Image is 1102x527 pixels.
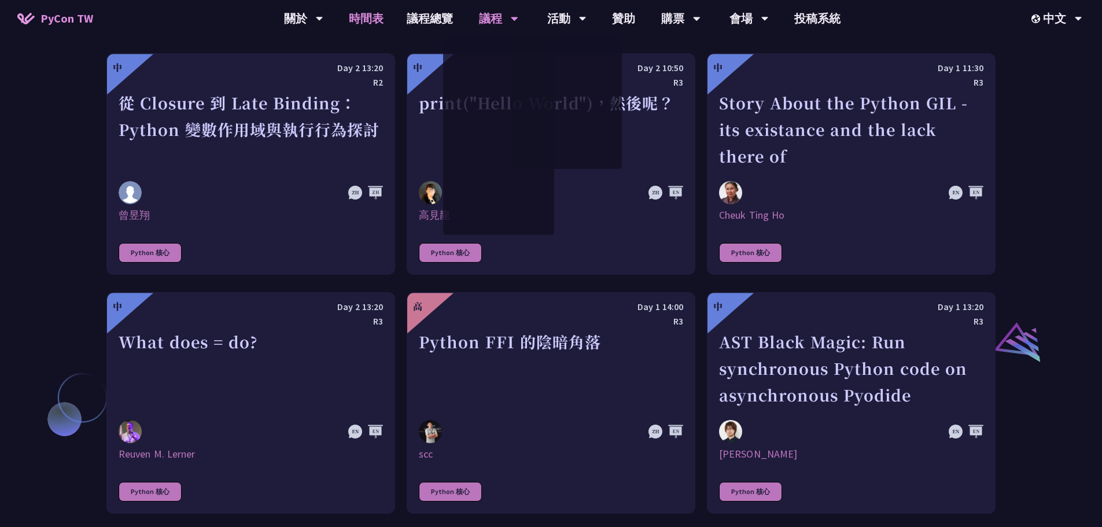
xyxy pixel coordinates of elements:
div: Day 1 14:00 [419,300,683,314]
div: 中 [113,300,122,314]
div: [PERSON_NAME] [719,447,983,461]
div: scc [419,447,683,461]
div: Python 核心 [419,482,482,502]
img: Home icon of PyCon TW 2025 [17,13,35,24]
div: Day 2 13:20 [119,61,383,75]
img: Locale Icon [1031,14,1043,23]
a: 中 Day 2 13:20 R2 從 Closure 到 Late Binding：Python 變數作用域與執行行為探討 曾昱翔 曾昱翔 Python 核心 [106,53,395,275]
div: R3 [119,314,383,329]
div: Story About the Python GIL - its existance and the lack there of [719,90,983,169]
div: 中 [113,61,122,75]
div: Python FFI 的陰暗角落 [419,329,683,408]
a: 中 Day 1 13:20 R3 AST Black Magic: Run synchronous Python code on asynchronous Pyodide Yuichiro Ta... [707,292,996,514]
div: R2 [119,75,383,90]
a: 中 Day 2 10:50 R3 print("Hello World")，然後呢？ 高見龍 高見龍 Python 核心 [407,53,695,275]
div: Day 2 13:20 [119,300,383,314]
img: Yuichiro Tachibana [719,420,742,443]
div: Python 核心 [719,482,782,502]
img: Cheuk Ting Ho [719,181,742,204]
div: 高 [413,300,422,314]
div: 從 Closure 到 Late Binding：Python 變數作用域與執行行為探討 [119,90,383,169]
div: Python 核心 [719,243,782,263]
img: 曾昱翔 [119,181,142,204]
a: 中 Day 1 11:30 R3 Story About the Python GIL - its existance and the lack there of Cheuk Ting Ho C... [707,53,996,275]
img: Reuven M. Lerner [119,420,142,445]
div: Python 核心 [119,243,182,263]
div: Python 核心 [419,243,482,263]
img: 高見龍 [419,181,442,204]
div: 中 [413,61,422,75]
div: Day 1 11:30 [719,61,983,75]
div: 中 [713,61,723,75]
div: 高見龍 [419,208,683,222]
div: R3 [719,314,983,329]
span: PyCon TW [40,10,93,27]
div: print("Hello World")，然後呢？ [419,90,683,169]
div: 中 [713,300,723,314]
a: PyCon TW [6,4,105,33]
div: R3 [419,314,683,329]
img: scc [419,420,442,443]
div: Day 1 13:20 [719,300,983,314]
div: Cheuk Ting Ho [719,208,983,222]
a: 高 Day 1 14:00 R3 Python FFI 的陰暗角落 scc scc Python 核心 [407,292,695,514]
div: 曾昱翔 [119,208,383,222]
a: 中 Day 2 13:20 R3 What does = do? Reuven M. Lerner Reuven M. Lerner Python 核心 [106,292,395,514]
div: What does = do? [119,329,383,408]
div: R3 [719,75,983,90]
div: Reuven M. Lerner [119,447,383,461]
div: Python 核心 [119,482,182,502]
div: AST Black Magic: Run synchronous Python code on asynchronous Pyodide [719,329,983,408]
